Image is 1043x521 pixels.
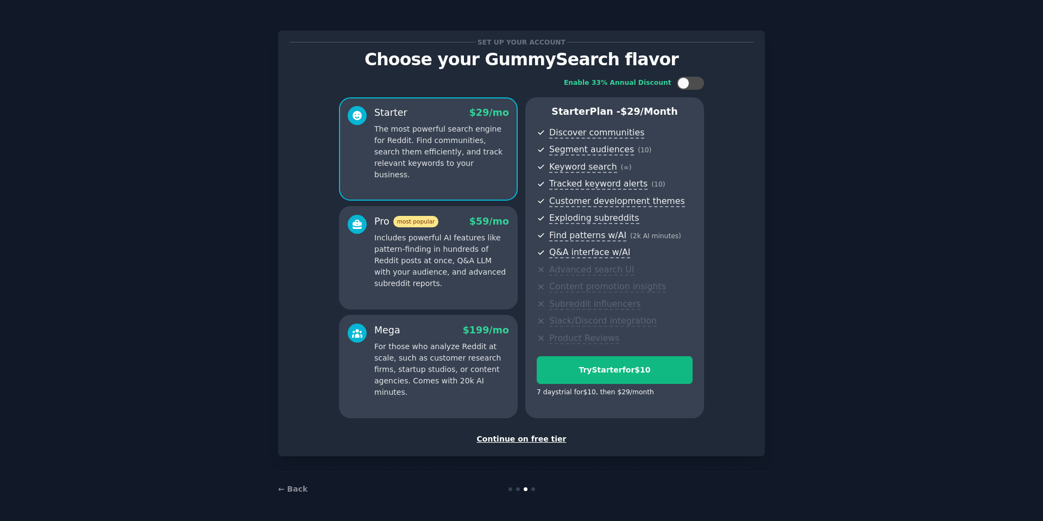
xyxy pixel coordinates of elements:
[537,105,693,119] p: Starter Plan -
[290,50,753,69] p: Choose your GummySearch flavor
[549,162,617,173] span: Keyword search
[630,232,681,240] span: ( 2k AI minutes )
[564,78,671,88] div: Enable 33% Annual Discount
[620,106,678,117] span: $ 29 /month
[537,364,692,376] div: Try Starter for $10
[549,213,639,224] span: Exploding subreddits
[374,106,407,120] div: Starter
[638,146,651,154] span: ( 10 )
[290,433,753,445] div: Continue on free tier
[393,216,439,227] span: most popular
[549,247,630,258] span: Q&A interface w/AI
[469,216,509,227] span: $ 59 /mo
[278,485,307,493] a: ← Back
[549,264,634,276] span: Advanced search UI
[537,356,693,384] button: TryStarterfor$10
[374,324,400,337] div: Mega
[476,36,568,48] span: Set up your account
[651,181,665,188] span: ( 10 )
[549,333,619,344] span: Product Reviews
[549,281,666,293] span: Content promotion insights
[549,315,657,327] span: Slack/Discord integration
[463,325,509,336] span: $ 199 /mo
[621,164,632,171] span: ( ∞ )
[374,232,509,289] p: Includes powerful AI features like pattern-finding in hundreds of Reddit posts at once, Q&A LLM w...
[374,215,438,228] div: Pro
[549,144,634,156] span: Segment audiences
[469,107,509,118] span: $ 29 /mo
[549,299,640,310] span: Subreddit influencers
[549,230,626,241] span: Find patterns w/AI
[374,123,509,181] p: The most powerful search engine for Reddit. Find communities, search them efficiently, and track ...
[549,178,648,190] span: Tracked keyword alerts
[374,341,509,398] p: For those who analyze Reddit at scale, such as customer research firms, startup studios, or conte...
[537,388,654,398] div: 7 days trial for $10 , then $ 29 /month
[549,127,644,139] span: Discover communities
[549,196,685,207] span: Customer development themes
